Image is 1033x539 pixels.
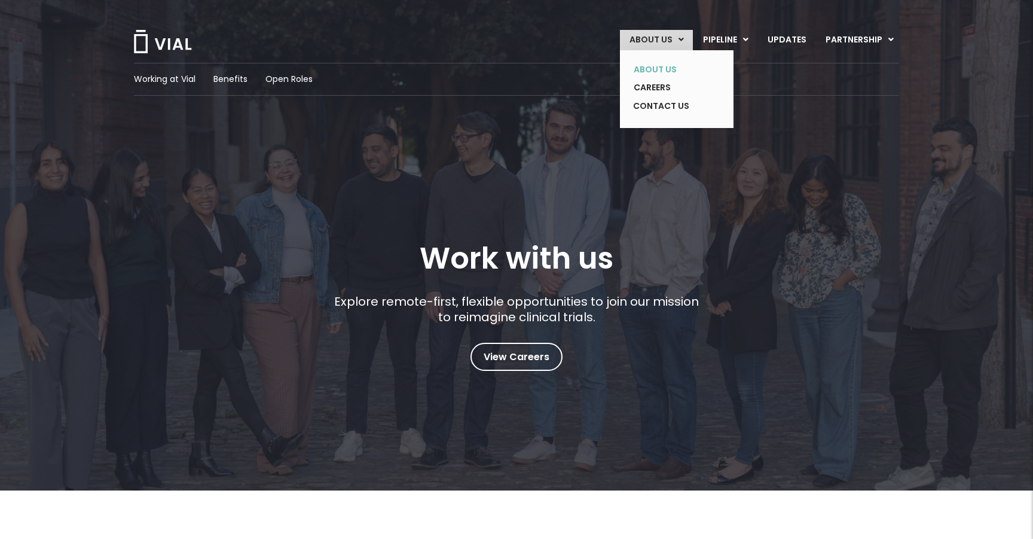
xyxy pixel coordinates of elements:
[758,30,815,50] a: UPDATES
[624,60,711,79] a: ABOUT US
[693,30,757,50] a: PIPELINEMenu Toggle
[816,30,903,50] a: PARTNERSHIPMenu Toggle
[213,73,247,86] a: Benefits
[330,294,704,325] p: Explore remote-first, flexible opportunities to join our mission to reimagine clinical trials.
[624,97,711,116] a: CONTACT US
[133,30,192,53] img: Vial Logo
[134,73,195,86] a: Working at Vial
[624,78,711,97] a: CAREERS
[484,349,549,365] span: View Careers
[420,241,613,276] h1: Work with us
[265,73,313,86] a: Open Roles
[620,30,693,50] a: ABOUT USMenu Toggle
[470,343,563,371] a: View Careers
